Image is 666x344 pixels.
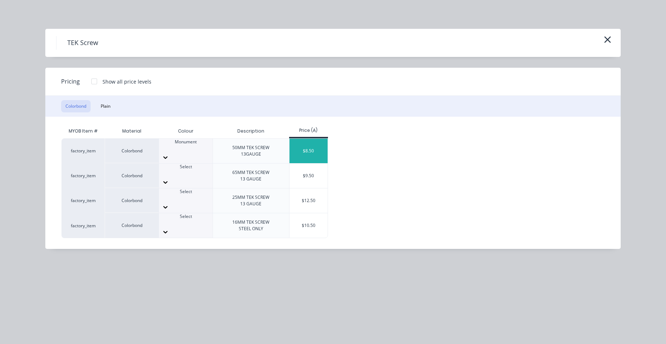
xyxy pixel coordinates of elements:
[105,124,159,138] div: Material
[159,188,213,195] div: Select
[289,139,328,163] div: $8.50
[105,138,159,163] div: Colorbond
[232,144,269,157] div: 50MM TEK SCREW 13GAUGE
[61,100,91,112] button: Colorbond
[232,122,270,140] div: Description
[232,194,269,207] div: 25MM TEK SCREW 13 GAUGE
[56,36,109,50] h4: TEK Screw
[159,164,213,170] div: Select
[289,188,328,213] div: $12.50
[289,213,328,238] div: $10.50
[159,213,213,220] div: Select
[102,78,151,85] div: Show all price levels
[61,77,80,86] span: Pricing
[159,124,213,138] div: Colour
[232,169,269,182] div: 65MM TEK SCREW 13 GAUGE
[289,164,328,188] div: $9.50
[96,100,115,112] button: Plain
[61,124,105,138] div: MYOB Item #
[159,139,213,145] div: Monument
[289,127,328,134] div: Price (A)
[61,188,105,213] div: factory_item
[105,213,159,238] div: Colorbond
[61,138,105,163] div: factory_item
[105,163,159,188] div: Colorbond
[105,188,159,213] div: Colorbond
[61,163,105,188] div: factory_item
[61,213,105,238] div: factory_item
[232,219,269,232] div: 16MM TEK SCREW STEEL ONLY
